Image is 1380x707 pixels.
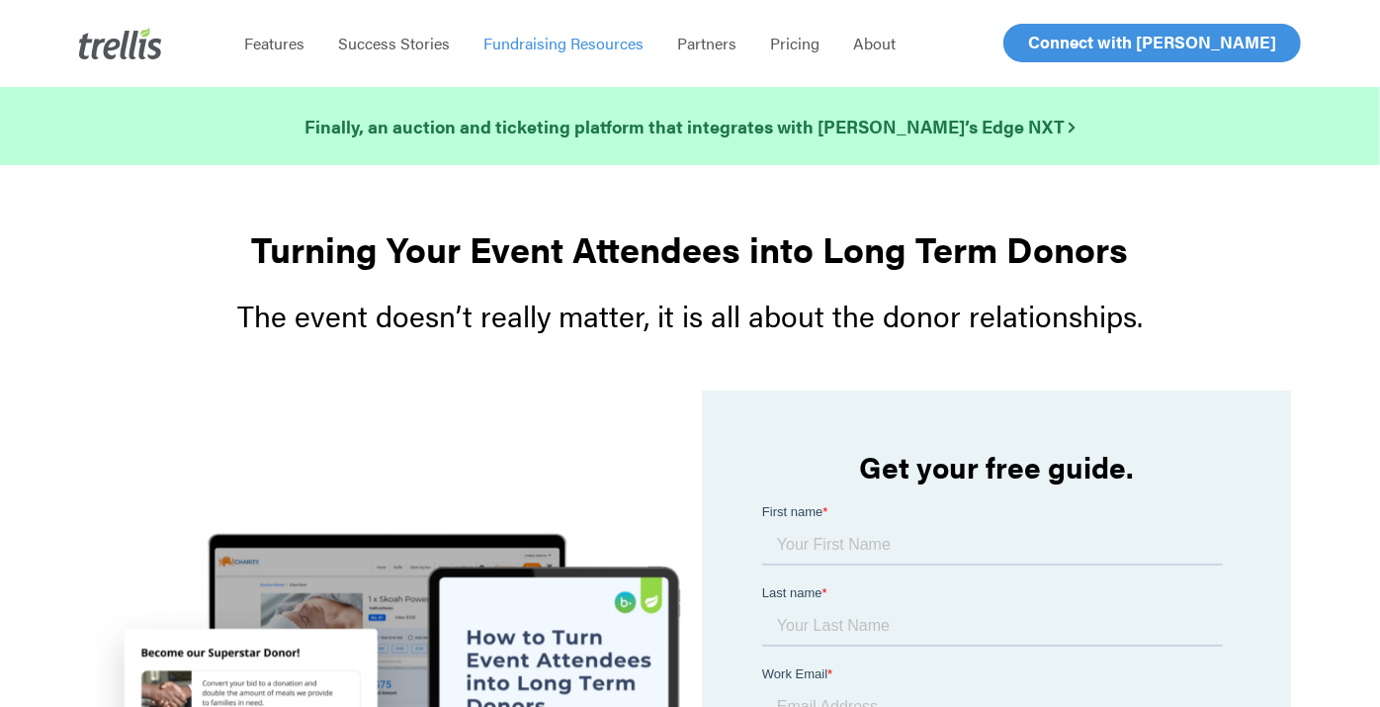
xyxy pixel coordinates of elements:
[660,34,753,53] a: Partners
[338,32,450,54] span: Success Stories
[677,32,736,54] span: Partners
[753,34,836,53] a: Pricing
[483,32,644,54] span: Fundraising Resources
[227,34,321,53] a: Features
[305,114,1076,138] strong: Finally, an auction and ticketing platform that integrates with [PERSON_NAME]’s Edge NXT
[237,294,1143,336] span: The event doesn’t really matter, it is all about the donor relationships.
[770,32,819,54] span: Pricing
[1028,30,1276,53] span: Connect with [PERSON_NAME]
[244,32,304,54] span: Features
[467,34,660,53] a: Fundraising Resources
[859,445,1134,487] strong: Get your free guide.
[321,34,467,53] a: Success Stories
[836,34,912,53] a: About
[79,28,162,59] img: Trellis
[1003,24,1301,62] a: Connect with [PERSON_NAME]
[252,222,1129,274] strong: Turning Your Event Attendees into Long Term Donors
[853,32,896,54] span: About
[305,113,1076,140] a: Finally, an auction and ticketing platform that integrates with [PERSON_NAME]’s Edge NXT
